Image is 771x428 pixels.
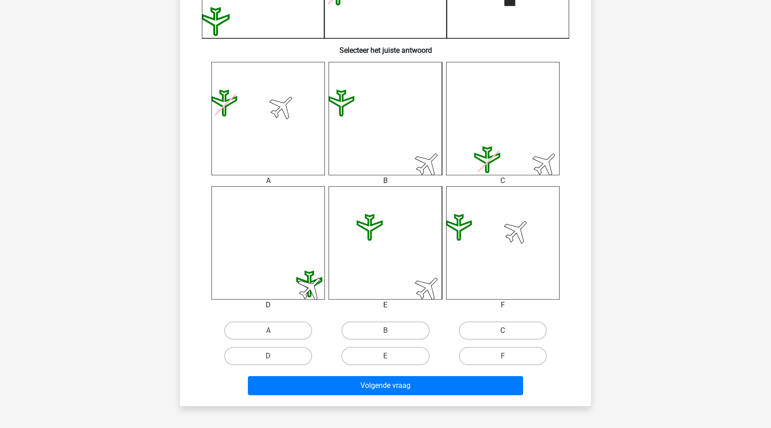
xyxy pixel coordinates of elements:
label: B [341,321,429,340]
div: E [322,300,449,311]
div: F [439,300,566,311]
label: F [459,347,547,365]
label: C [459,321,547,340]
h6: Selecteer het juiste antwoord [195,39,576,55]
label: A [224,321,312,340]
label: E [341,347,429,365]
div: A [205,175,332,186]
button: Volgende vraag [248,376,524,395]
label: D [224,347,312,365]
div: D [205,300,332,311]
div: B [322,175,449,186]
div: C [439,175,566,186]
